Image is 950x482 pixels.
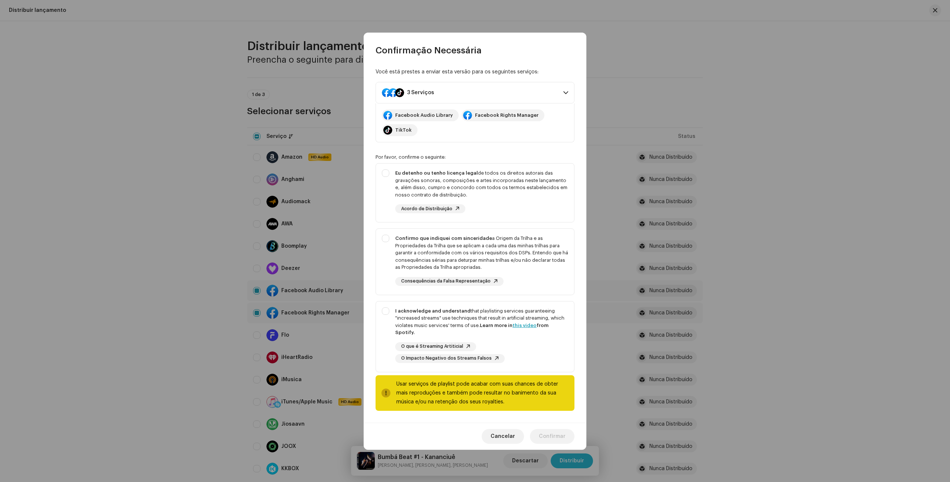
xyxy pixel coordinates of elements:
[395,323,548,335] strong: Learn more in from Spotify.
[395,127,412,133] div: TikTok
[376,44,482,56] span: Confirmação Necessária
[401,344,463,349] span: O que é Streaming Artiticial
[376,228,574,295] p-togglebutton: Confirmo que indiquei com sinceridadea Origem da Trilha e as Propriedades da Trilha que se aplica...
[475,112,538,118] div: Facebook Rights Manager
[376,103,574,142] p-accordion-content: 3 Serviços
[376,301,574,372] p-togglebutton: I acknowledge and understandthat playlisting services guaranteeing "increased streams" use techni...
[395,236,492,241] strong: Confirmo que indiquei com sinceridade
[376,68,574,76] div: Você está prestes a enviar esta versão para os seguintes serviços:
[376,154,574,160] div: Por favor, confirme o seguinte:
[395,308,471,313] strong: I acknowledge and understand
[376,82,574,103] p-accordion-header: 3 Serviços
[395,169,568,198] div: de todos os direitos autorais das gravações sonoras, composições e artes incorporadas neste lança...
[482,429,524,443] button: Cancelar
[396,379,569,406] div: Usar serviços de playlist pode acabar com suas chances de obter mais reproduções e também pode re...
[395,112,453,118] div: Facebook Audio Library
[395,235,568,271] div: a Origem da Trilha e as Propriedades da Trilha que se aplicam a cada uma das minhas trilhas para ...
[401,279,491,284] span: Consequências da Falsa Representação
[401,206,452,211] span: Acordo de Distribuição
[512,323,537,327] a: this video
[401,356,492,361] span: O Impacto Negativo dos Streams Falsos
[407,90,434,96] div: 3 Serviços
[530,429,574,443] button: Confirmar
[491,429,515,443] span: Cancelar
[539,429,566,443] span: Confirmar
[395,307,568,336] div: that playlisting services guaranteeing "increased streams" use techniques that result in artifici...
[376,163,574,222] p-togglebutton: Eu detenho ou tenho licença legalde todos os direitos autorais das gravações sonoras, composições...
[395,171,478,175] strong: Eu detenho ou tenho licença legal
